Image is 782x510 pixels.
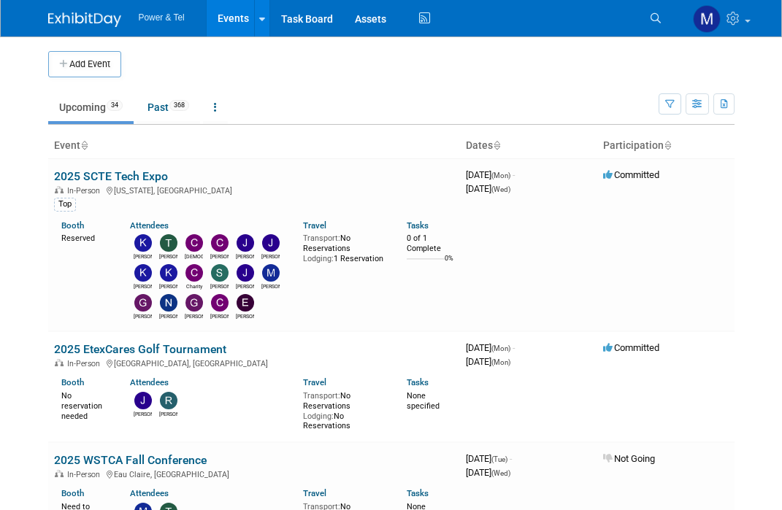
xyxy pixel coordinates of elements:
[130,488,169,498] a: Attendees
[236,282,254,290] div: Jeff Porter
[67,359,104,368] span: In-Person
[48,12,121,27] img: ExhibitDay
[134,264,152,282] img: Kevin Stevens
[54,198,76,211] div: Top
[55,186,64,193] img: In-Person Event
[159,282,177,290] div: Kevin Heflin
[54,357,454,368] div: [GEOGRAPHIC_DATA], [GEOGRAPHIC_DATA]
[407,377,429,387] a: Tasks
[185,264,203,282] img: Charity Deaton
[134,282,152,290] div: Kevin Stevens
[466,169,515,180] span: [DATE]
[466,467,510,478] span: [DATE]
[261,282,280,290] div: Mike Kruszewski
[303,233,340,243] span: Transport:
[134,392,152,409] img: Jerry Johnson
[107,100,123,111] span: 34
[159,409,177,418] div: Robert Zuzek
[211,264,229,282] img: Scott Wisneski
[48,134,460,158] th: Event
[407,488,429,498] a: Tasks
[134,294,152,312] img: Gus Vasilakis
[61,220,84,231] a: Booth
[210,252,229,260] div: Collins O'Toole
[513,342,515,353] span: -
[210,312,229,320] div: Chris Anderson
[303,488,326,498] a: Travel
[237,234,254,252] img: Jesse Clark
[303,254,334,263] span: Lodging:
[491,185,510,193] span: (Wed)
[61,488,84,498] a: Booth
[303,220,326,231] a: Travel
[61,377,84,387] a: Booth
[159,312,177,320] div: Nate Derbyshire
[491,455,507,463] span: (Tue)
[407,233,454,253] div: 0 of 1 Complete
[664,139,671,151] a: Sort by Participation Type
[603,453,655,464] span: Not Going
[491,469,510,477] span: (Wed)
[303,412,334,421] span: Lodging:
[466,453,512,464] span: [DATE]
[160,392,177,409] img: Robert Zuzek
[130,377,169,387] a: Attendees
[693,5,721,33] img: Madalyn Bobbitt
[407,391,440,411] span: None specified
[134,312,152,320] div: Gus Vasilakis
[48,51,121,77] button: Add Event
[185,252,203,260] div: CHRISTEN Gowens
[493,139,500,151] a: Sort by Start Date
[491,344,510,352] span: (Mon)
[55,470,64,477] img: In-Person Event
[303,377,326,387] a: Travel
[211,294,229,312] img: Chris Anderson
[54,169,168,183] a: 2025 SCTE Tech Expo
[303,231,385,263] div: No Reservations 1 Reservation
[236,312,254,320] div: Ernesto Rivera
[160,234,177,252] img: Tammy Pilkington
[466,356,510,367] span: [DATE]
[603,342,659,353] span: Committed
[67,186,104,196] span: In-Person
[407,220,429,231] a: Tasks
[160,294,177,312] img: Nate Derbyshire
[603,169,659,180] span: Committed
[61,388,109,421] div: No reservation needed
[185,282,203,290] div: Charity Deaton
[211,234,229,252] img: Collins O'Toole
[54,342,226,356] a: 2025 EtexCares Golf Tournament
[54,453,207,467] a: 2025 WSTCA Fall Conference
[134,234,152,252] img: Kevin Wilkes
[466,183,510,194] span: [DATE]
[54,184,454,196] div: [US_STATE], [GEOGRAPHIC_DATA]
[134,252,152,260] div: Kevin Wilkes
[597,134,735,158] th: Participation
[48,93,134,121] a: Upcoming34
[169,100,189,111] span: 368
[237,264,254,282] img: Jeff Porter
[134,409,152,418] div: Jerry Johnson
[159,252,177,260] div: Tammy Pilkington
[513,169,515,180] span: -
[236,252,254,260] div: Jesse Clark
[510,453,512,464] span: -
[160,264,177,282] img: Kevin Heflin
[466,342,515,353] span: [DATE]
[303,388,385,431] div: No Reservations No Reservations
[185,312,203,320] div: Greg Heard
[185,294,203,312] img: Greg Heard
[185,234,203,252] img: CHRISTEN Gowens
[237,294,254,312] img: Ernesto Rivera
[303,391,340,401] span: Transport:
[67,470,104,479] span: In-Person
[55,359,64,366] img: In-Person Event
[130,220,169,231] a: Attendees
[445,255,453,274] td: 0%
[210,282,229,290] div: Scott Wisneski
[262,264,280,282] img: Mike Kruszewski
[460,134,597,158] th: Dates
[262,234,280,252] img: Jon Schatz
[54,468,454,479] div: Eau Claire, [GEOGRAPHIC_DATA]
[491,358,510,366] span: (Mon)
